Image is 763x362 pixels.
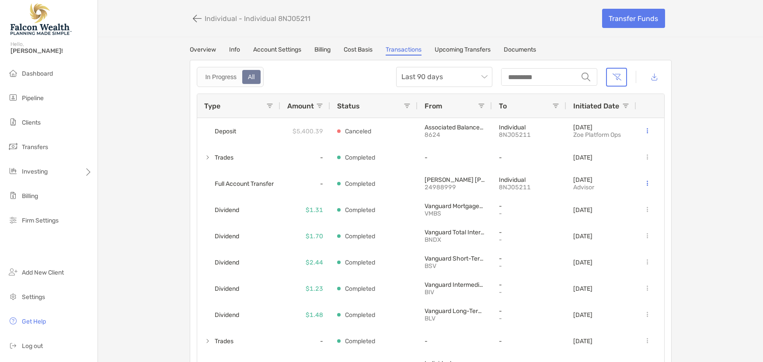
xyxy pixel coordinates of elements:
[499,315,559,322] p: -
[386,46,422,56] a: Transactions
[499,210,559,217] p: -
[8,316,18,326] img: get-help icon
[306,231,323,242] p: $1.70
[22,293,45,301] span: Settings
[582,73,590,81] img: input icon
[8,68,18,78] img: dashboard icon
[205,14,310,23] p: Individual - Individual 8NJ05211
[499,338,559,345] p: -
[499,289,559,296] p: -
[573,102,619,110] span: Initiated Date
[573,259,592,266] p: [DATE]
[229,46,240,56] a: Info
[573,285,592,292] p: [DATE]
[425,124,485,131] p: Associated Balanced Checking
[22,192,38,200] span: Billing
[499,124,559,131] p: Individual
[8,215,18,225] img: firm-settings icon
[435,46,491,56] a: Upcoming Transfers
[499,202,559,210] p: -
[22,168,48,175] span: Investing
[306,205,323,216] p: $1.31
[22,342,43,350] span: Log out
[425,176,485,184] p: CHARLES SCHWAB & CO., INC.
[401,67,487,87] span: Last 90 days
[215,255,239,270] span: Dividend
[215,334,233,348] span: Trades
[573,233,592,240] p: [DATE]
[345,126,371,137] p: Canceled
[8,340,18,351] img: logout icon
[504,46,536,56] a: Documents
[425,184,485,191] p: 24988999
[345,231,375,242] p: Completed
[573,176,594,184] p: [DATE]
[306,257,323,268] p: $2.44
[345,283,375,294] p: Completed
[345,310,375,320] p: Completed
[215,282,239,296] span: Dividend
[201,71,242,83] div: In Progress
[425,281,485,289] p: Vanguard Intermediate-Term Bond ETF
[425,202,485,210] p: Vanguard Mortgage-Backed Securities ETF
[8,141,18,152] img: transfers icon
[280,171,330,197] div: -
[425,315,485,322] p: BLV
[602,9,665,28] a: Transfer Funds
[22,318,46,325] span: Get Help
[253,46,301,56] a: Account Settings
[499,176,559,184] p: Individual
[344,46,373,56] a: Cost Basis
[425,338,485,345] p: -
[573,311,592,319] p: [DATE]
[10,47,92,55] span: [PERSON_NAME]!
[499,184,559,191] p: 8NJ05211
[345,257,375,268] p: Completed
[345,205,375,216] p: Completed
[499,131,559,139] p: 8NJ05211
[215,177,274,191] span: Full Account Transfer
[425,154,485,161] p: -
[499,102,507,110] span: To
[425,102,442,110] span: From
[573,154,592,161] p: [DATE]
[606,68,627,87] button: Clear filters
[8,291,18,302] img: settings icon
[425,229,485,236] p: Vanguard Total International Bond ETF
[293,126,323,137] p: $5,400.39
[425,307,485,315] p: Vanguard Long-Term Bond ETF
[280,328,330,354] div: -
[499,307,559,315] p: -
[8,190,18,201] img: billing icon
[280,144,330,171] div: -
[215,229,239,244] span: Dividend
[22,143,48,151] span: Transfers
[22,217,59,224] span: Firm Settings
[425,236,485,244] p: BNDX
[215,150,233,165] span: Trades
[8,166,18,176] img: investing icon
[425,131,485,139] p: 8624
[499,255,559,262] p: -
[345,178,375,189] p: Completed
[215,124,236,139] span: Deposit
[573,131,621,139] p: zoe_platform_ops
[425,289,485,296] p: BIV
[306,283,323,294] p: $1.23
[499,154,559,161] p: -
[215,203,239,217] span: Dividend
[337,102,360,110] span: Status
[573,124,621,131] p: [DATE]
[573,206,592,214] p: [DATE]
[8,92,18,103] img: pipeline icon
[22,269,64,276] span: Add New Client
[499,229,559,236] p: -
[22,94,44,102] span: Pipeline
[425,210,485,217] p: VMBS
[287,102,314,110] span: Amount
[345,336,375,347] p: Completed
[22,119,41,126] span: Clients
[499,236,559,244] p: -
[197,67,264,87] div: segmented control
[573,338,592,345] p: [DATE]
